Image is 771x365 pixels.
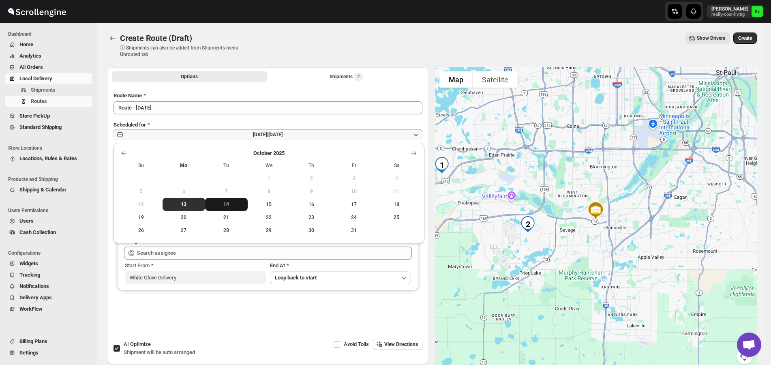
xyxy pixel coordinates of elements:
[293,162,330,169] span: Th
[19,41,33,47] span: Home
[330,73,363,81] div: Shipments
[268,132,283,137] span: [DATE]
[5,50,92,62] button: Analytics
[293,214,330,221] span: 23
[251,162,287,169] span: We
[293,175,330,182] span: 2
[114,129,422,140] button: [DATE]|[DATE]
[685,32,730,44] button: Show Drivers
[19,294,52,301] span: Delivery Apps
[251,201,287,208] span: 15
[711,12,748,17] p: really-cool-living
[251,227,287,234] span: 29
[31,98,47,104] span: Routes
[5,292,92,303] button: Delivery Apps
[408,148,420,159] button: Show next month, November 2025
[19,218,34,224] span: Users
[5,153,92,164] button: Locations, Rules & Rates
[707,5,764,18] button: User menu
[120,33,192,43] span: Create Route (Draft)
[123,188,159,195] span: 5
[124,341,151,347] span: AI Optimize
[5,215,92,227] button: Users
[19,64,43,70] span: All Orders
[336,175,372,182] span: 3
[251,175,287,182] span: 1
[5,62,92,73] button: All Orders
[5,347,92,359] button: Settings
[19,272,40,278] span: Tracking
[269,71,424,82] button: Selected Shipments
[5,336,92,347] button: Billing Plans
[293,201,330,208] span: 16
[114,101,422,114] input: Eg: Bengaluru Route
[120,185,163,198] button: Sunday October 5 2025
[733,32,757,44] button: Create
[31,87,56,93] span: Shipments
[697,35,725,41] span: Show Drivers
[19,124,62,130] span: Standard Shipping
[205,198,248,211] button: Tuesday October 14 2025
[251,188,287,195] span: 8
[379,162,415,169] span: Sa
[379,175,415,182] span: 4
[430,154,453,176] div: 1
[248,159,290,172] th: Wednesday
[123,214,159,221] span: 19
[336,201,372,208] span: 17
[473,71,518,88] button: Show satellite imagery
[5,84,92,96] button: Shipments
[248,224,290,237] button: Wednesday October 29 2025
[19,113,50,119] span: Store PickUp
[5,227,92,238] button: Cash Collection
[711,6,748,12] p: [PERSON_NAME]
[738,35,752,41] span: Create
[737,333,761,357] div: Open chat
[333,172,375,185] button: Friday October 3 2025
[290,172,333,185] button: Thursday October 2 2025
[208,201,244,208] span: 14
[8,176,93,182] span: Products and Shipping
[379,214,415,221] span: 25
[333,185,375,198] button: Friday October 10 2025
[336,227,372,234] span: 31
[205,224,248,237] button: Tuesday October 28 2025
[253,132,268,137] span: [DATE] |
[166,188,202,195] span: 6
[125,262,150,268] span: Start From
[205,185,248,198] button: Tuesday October 7 2025
[6,1,67,21] img: ScrollEngine
[251,214,287,221] span: 22
[439,71,473,88] button: Show street map
[375,198,418,211] button: Saturday October 18 2025
[205,211,248,224] button: Tuesday October 21 2025
[755,9,760,14] text: KE
[357,73,360,80] span: 2
[163,159,205,172] th: Monday
[290,211,333,224] button: Thursday October 23 2025
[19,53,41,59] span: Analytics
[123,201,159,208] span: 12
[123,162,159,169] span: Su
[5,184,92,195] button: Shipping & Calendar
[290,159,333,172] th: Thursday
[5,258,92,269] button: Widgets
[290,198,333,211] button: Thursday October 16 2025
[8,145,93,151] span: Store Locations
[163,211,205,224] button: Monday October 20 2025
[120,211,163,224] button: Sunday October 19 2025
[120,45,248,58] p: ⓘ Shipments can also be added from Shipments menu Unrouted tab
[163,185,205,198] button: Monday October 6 2025
[166,227,202,234] span: 27
[19,155,77,161] span: Locations, Rules & Rates
[752,6,763,17] span: Kermit Erickson
[8,207,93,214] span: Users Permissions
[248,211,290,224] button: Wednesday October 22 2025
[19,75,52,82] span: Local Delivery
[375,172,418,185] button: Saturday October 4 2025
[19,350,39,356] span: Settings
[181,73,198,80] span: Options
[270,271,411,284] button: Loop back to start
[375,185,418,198] button: Saturday October 11 2025
[290,224,333,237] button: Thursday October 30 2025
